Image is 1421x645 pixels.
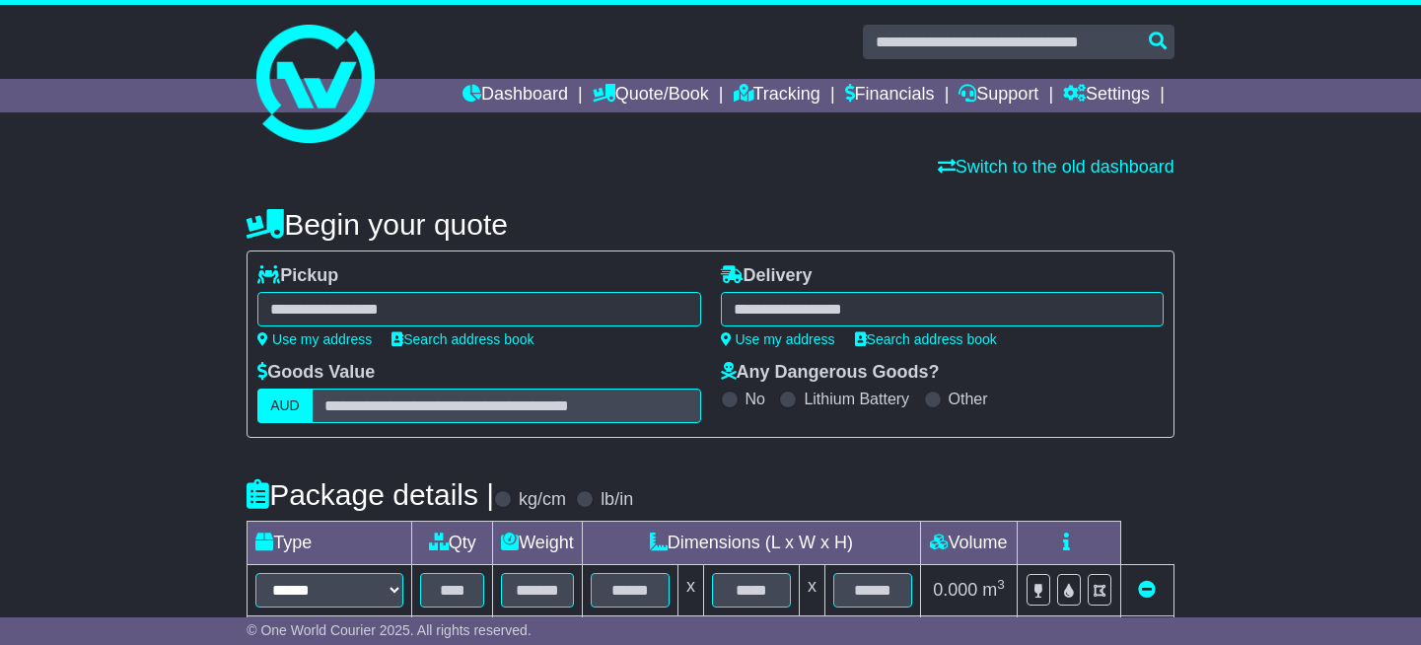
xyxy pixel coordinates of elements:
[248,522,412,565] td: Type
[257,362,375,384] label: Goods Value
[257,389,313,423] label: AUD
[601,489,633,511] label: lb/in
[959,79,1038,112] a: Support
[247,622,532,638] span: © One World Courier 2025. All rights reserved.
[746,390,765,408] label: No
[855,331,997,347] a: Search address book
[677,565,703,616] td: x
[1063,79,1150,112] a: Settings
[462,79,568,112] a: Dashboard
[582,522,920,565] td: Dimensions (L x W x H)
[949,390,988,408] label: Other
[593,79,709,112] a: Quote/Book
[982,580,1005,600] span: m
[920,522,1017,565] td: Volume
[391,331,533,347] a: Search address book
[997,577,1005,592] sup: 3
[247,478,494,511] h4: Package details |
[721,362,940,384] label: Any Dangerous Goods?
[257,331,372,347] a: Use my address
[412,522,493,565] td: Qty
[845,79,935,112] a: Financials
[493,522,583,565] td: Weight
[721,265,813,287] label: Delivery
[519,489,566,511] label: kg/cm
[804,390,909,408] label: Lithium Battery
[938,157,1174,177] a: Switch to the old dashboard
[933,580,977,600] span: 0.000
[721,331,835,347] a: Use my address
[799,565,824,616] td: x
[734,79,820,112] a: Tracking
[257,265,338,287] label: Pickup
[247,208,1174,241] h4: Begin your quote
[1138,580,1156,600] a: Remove this item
